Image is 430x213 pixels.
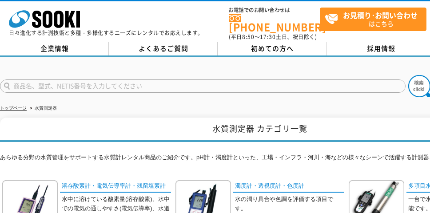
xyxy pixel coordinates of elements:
[109,42,218,55] a: よくあるご質問
[229,33,317,41] span: (平日 ～ 土日、祝日除く)
[229,14,320,32] a: [PHONE_NUMBER]
[343,10,418,20] strong: お見積り･お問い合わせ
[229,8,320,13] span: お電話でのお問い合わせは
[260,33,276,41] span: 17:30
[325,8,426,30] span: はこちら
[233,180,344,193] a: 濁度計・透視度計・色度計
[9,30,203,35] p: 日々進化する計測技術と多種・多様化するニーズにレンタルでお応えします。
[218,42,326,55] a: 初めての方へ
[251,43,294,53] span: 初めての方へ
[320,8,426,31] a: お見積り･お問い合わせはこちら
[242,33,255,41] span: 8:50
[60,180,171,193] a: 溶存酸素計・電気伝導率計・残留塩素計
[28,104,57,113] li: 水質測定器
